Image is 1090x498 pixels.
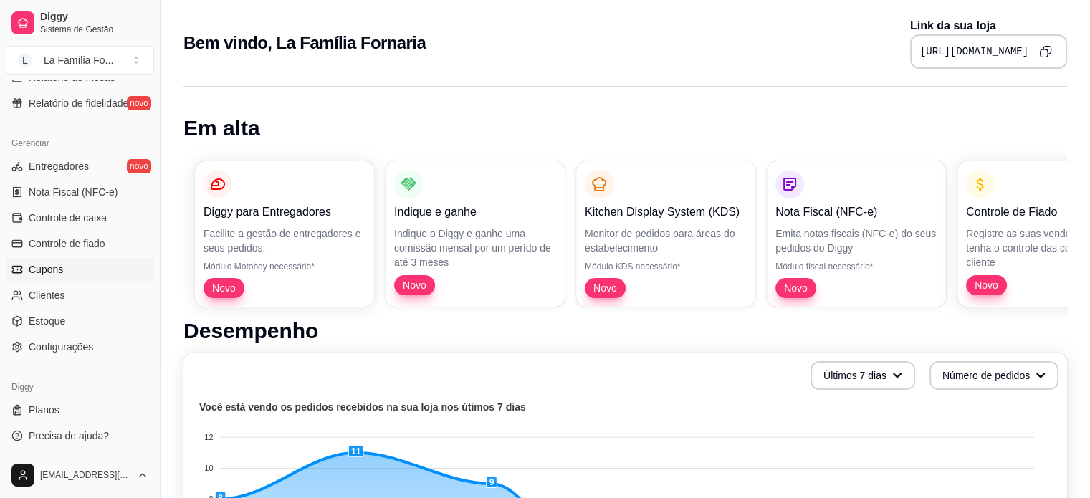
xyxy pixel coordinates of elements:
[6,375,154,398] div: Diggy
[40,24,148,35] span: Sistema de Gestão
[6,335,154,358] a: Configurações
[969,278,1004,292] span: Novo
[6,258,154,281] a: Cupons
[6,46,154,75] button: Select a team
[585,261,747,272] p: Módulo KDS necessário*
[929,361,1058,390] button: Número de pedidos
[585,226,747,255] p: Monitor de pedidos para áreas do estabelecimento
[910,17,1067,34] p: Link da sua loja
[29,211,107,225] span: Controle de caixa
[204,261,365,272] p: Módulo Motoboy necessário*
[1034,40,1057,63] button: Copy to clipboard
[204,464,213,472] tspan: 10
[29,185,118,199] span: Nota Fiscal (NFC-e)
[29,314,65,328] span: Estoque
[775,261,937,272] p: Módulo fiscal necessário*
[6,284,154,307] a: Clientes
[6,181,154,203] a: Nota Fiscal (NFC-e)
[394,203,556,221] p: Indique e ganhe
[394,226,556,269] p: Indique o Diggy e ganhe uma comissão mensal por um perído de até 3 meses
[576,161,755,307] button: Kitchen Display System (KDS)Monitor de pedidos para áreas do estabelecimentoMódulo KDS necessário...
[183,115,1067,141] h1: Em alta
[775,203,937,221] p: Nota Fiscal (NFC-e)
[6,424,154,447] a: Precisa de ajuda?
[6,310,154,332] a: Estoque
[44,53,113,67] div: La Família Fo ...
[6,232,154,255] a: Controle de fiado
[40,11,148,24] span: Diggy
[199,401,526,413] text: Você está vendo os pedidos recebidos na sua loja nos útimos 7 dias
[29,96,128,110] span: Relatório de fidelidade
[397,278,432,292] span: Novo
[29,340,93,354] span: Configurações
[18,53,32,67] span: L
[6,132,154,155] div: Gerenciar
[588,281,623,295] span: Novo
[6,6,154,40] a: DiggySistema de Gestão
[195,161,374,307] button: Diggy para EntregadoresFacilite a gestão de entregadores e seus pedidos.Módulo Motoboy necessário...
[204,226,365,255] p: Facilite a gestão de entregadores e seus pedidos.
[29,428,109,443] span: Precisa de ajuda?
[183,32,426,54] h2: Bem vindo, La Família Fornaria
[29,236,105,251] span: Controle de fiado
[6,155,154,178] a: Entregadoresnovo
[29,159,89,173] span: Entregadores
[29,288,65,302] span: Clientes
[183,318,1067,344] h1: Desempenho
[386,161,565,307] button: Indique e ganheIndique o Diggy e ganhe uma comissão mensal por um perído de até 3 mesesNovo
[778,281,813,295] span: Novo
[6,398,154,421] a: Planos
[920,44,1028,59] pre: [URL][DOMAIN_NAME]
[6,92,154,115] a: Relatório de fidelidadenovo
[29,403,59,417] span: Planos
[29,262,63,277] span: Cupons
[767,161,946,307] button: Nota Fiscal (NFC-e)Emita notas fiscais (NFC-e) do seus pedidos do DiggyMódulo fiscal necessário*Novo
[585,203,747,221] p: Kitchen Display System (KDS)
[206,281,242,295] span: Novo
[204,203,365,221] p: Diggy para Entregadores
[6,206,154,229] a: Controle de caixa
[204,433,213,441] tspan: 12
[811,361,915,390] button: Últimos 7 dias
[775,226,937,255] p: Emita notas fiscais (NFC-e) do seus pedidos do Diggy
[6,458,154,492] button: [EMAIL_ADDRESS][DOMAIN_NAME]
[40,469,131,481] span: [EMAIL_ADDRESS][DOMAIN_NAME]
